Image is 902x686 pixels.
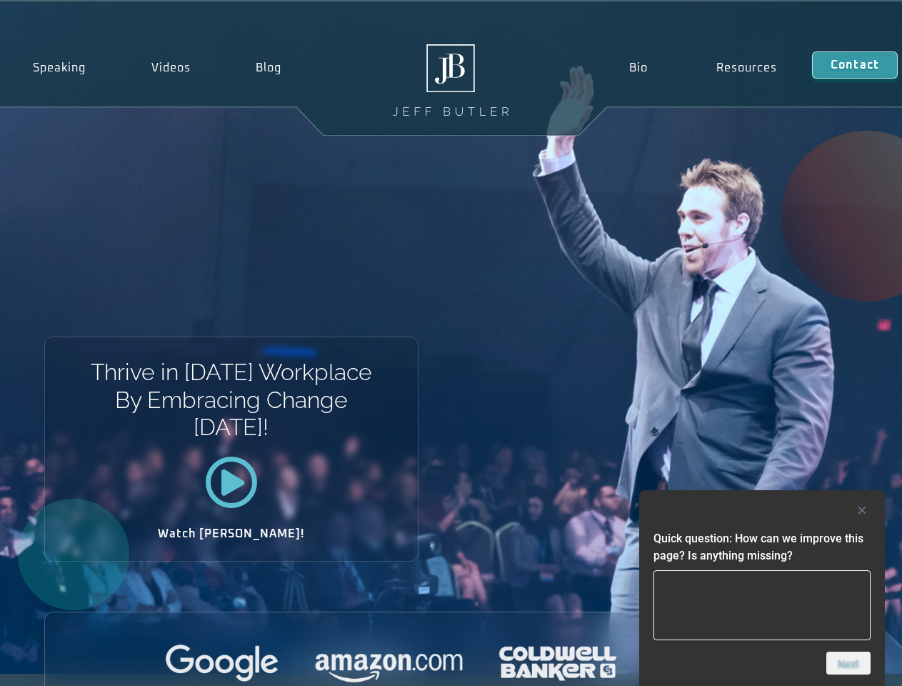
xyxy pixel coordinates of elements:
[95,528,368,540] h2: Watch [PERSON_NAME]!
[594,51,811,84] nav: Menu
[653,502,871,675] div: Quick question: How can we improve this page? Is anything missing?
[682,51,812,84] a: Resources
[812,51,898,79] a: Contact
[831,59,879,71] span: Contact
[594,51,682,84] a: Bio
[119,51,224,84] a: Videos
[89,359,373,441] h1: Thrive in [DATE] Workplace By Embracing Change [DATE]!
[826,652,871,675] button: Next question
[853,502,871,519] button: Hide survey
[653,570,871,640] textarea: Quick question: How can we improve this page? Is anything missing?
[223,51,314,84] a: Blog
[653,530,871,565] h2: Quick question: How can we improve this page? Is anything missing?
